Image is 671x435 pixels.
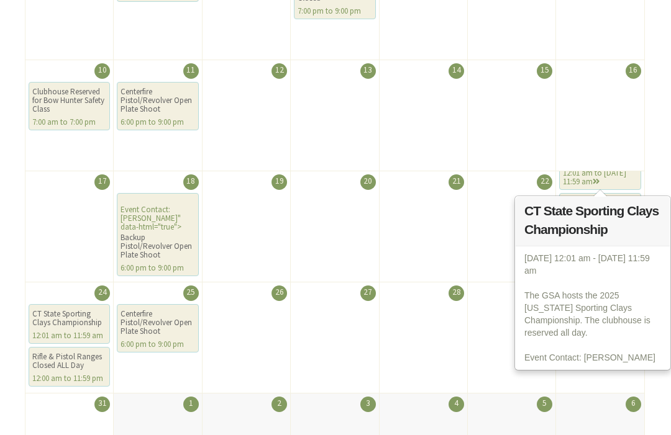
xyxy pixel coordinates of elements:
[94,285,110,301] div: 24
[516,246,670,369] div: [DATE] 12:01 am - [DATE] 11:59 am The GSA hosts the 2025 [US_STATE] Sporting Clays Championship. ...
[360,174,376,190] div: 20
[121,118,194,127] div: 6:00 pm to 9:00 pm
[94,63,110,79] div: 10
[449,63,464,79] div: 14
[117,193,198,276] div: Event Contact: [PERSON_NAME]" data-html="true">
[272,63,287,79] div: 12
[121,264,194,272] div: 6:00 pm to 9:00 pm
[563,169,637,186] div: 12:01 am to [DATE] 11:59 am
[360,397,376,412] div: 3
[272,285,287,301] div: 26
[94,174,110,190] div: 17
[121,340,194,349] div: 6:00 pm to 9:00 pm
[449,174,464,190] div: 21
[183,63,199,79] div: 11
[449,285,464,301] div: 28
[121,310,194,336] div: Centerfire Pistol/Revolver Open Plate Shoot
[272,174,287,190] div: 19
[272,397,287,412] div: 2
[32,310,106,327] div: CT State Sporting Clays Championship
[183,285,199,301] div: 25
[626,397,641,412] div: 6
[626,63,641,79] div: 16
[32,331,106,340] div: 12:01 am to 11:59 am
[360,285,376,301] div: 27
[121,87,194,114] div: Centerfire Pistol/Revolver Open Plate Shoot
[94,397,110,412] div: 31
[537,63,552,79] div: 15
[183,397,199,412] div: 1
[360,63,376,79] div: 13
[121,233,194,259] div: Backup Pistol/Revolver Open Plate Shoot
[32,87,106,114] div: Clubhouse Reserved for Bow Hunter Safety Class
[32,352,106,370] div: Rifle & Pistol Ranges Closed ALL Day
[537,174,552,190] div: 22
[516,197,670,246] h3: CT State Sporting Clays Championship
[298,7,372,16] div: 7:00 pm to 9:00 pm
[32,374,106,383] div: 12:00 am to 11:59 pm
[183,174,199,190] div: 18
[449,397,464,412] div: 4
[32,118,106,127] div: 7:00 am to 7:00 pm
[537,397,552,412] div: 5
